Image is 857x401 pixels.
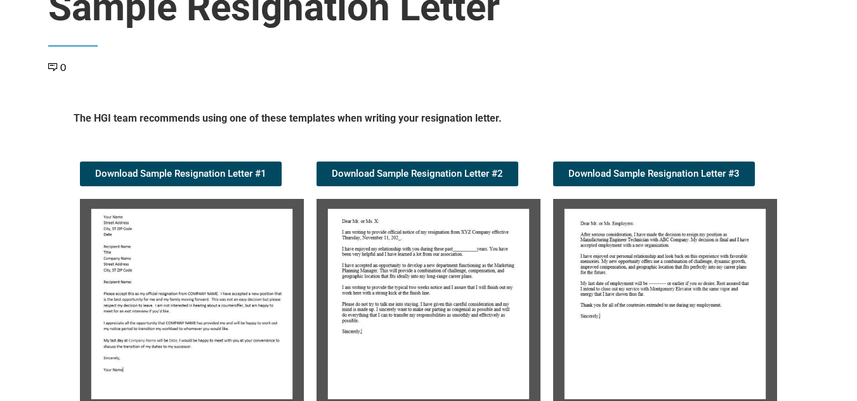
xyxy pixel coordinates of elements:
[332,169,503,179] span: Download Sample Resignation Letter #2
[74,111,784,130] h5: The HGI team recommends using one of these templates when writing your resignation letter.
[553,162,755,186] a: Download Sample Resignation Letter #3
[48,61,66,73] a: 0
[95,169,266,179] span: Download Sample Resignation Letter #1
[317,162,518,186] a: Download Sample Resignation Letter #2
[568,169,740,179] span: Download Sample Resignation Letter #3
[80,162,282,186] a: Download Sample Resignation Letter #1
